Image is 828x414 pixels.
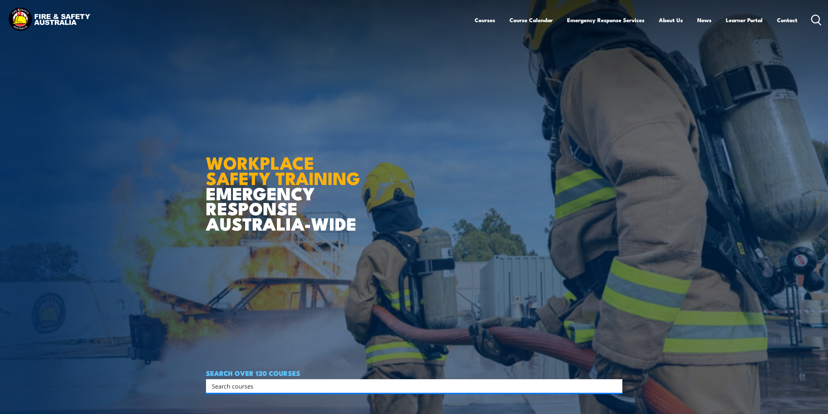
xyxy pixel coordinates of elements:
h1: EMERGENCY RESPONSE AUSTRALIA-WIDE [206,138,365,231]
a: Contact [777,11,797,29]
strong: WORKPLACE SAFETY TRAINING [206,149,360,191]
a: Learner Portal [726,11,763,29]
form: Search form [213,381,609,391]
a: News [697,11,712,29]
a: Course Calendar [509,11,553,29]
a: About Us [659,11,683,29]
h4: SEARCH OVER 120 COURSES [206,369,622,377]
input: Search input [212,381,608,391]
a: Courses [475,11,495,29]
button: Search magnifier button [611,381,620,391]
a: Emergency Response Services [567,11,645,29]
